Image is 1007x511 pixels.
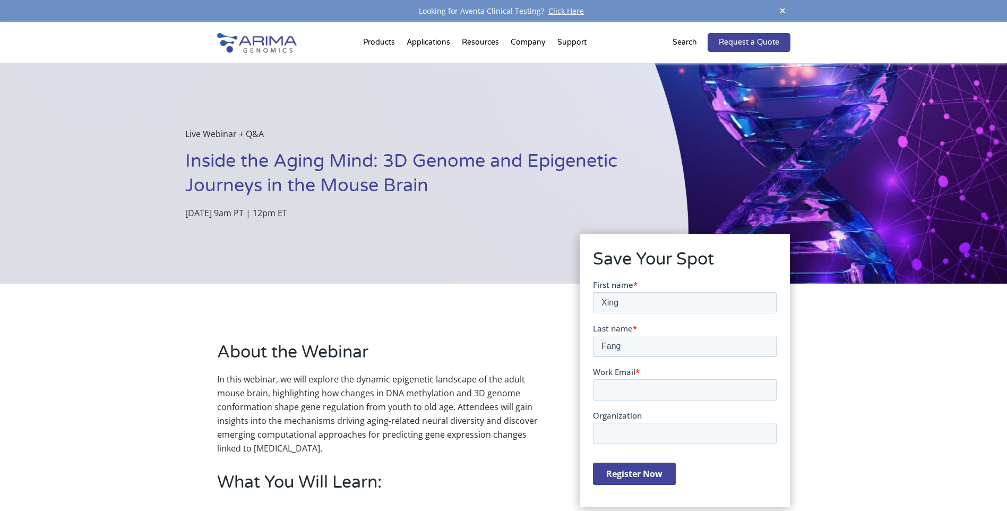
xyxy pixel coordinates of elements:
a: Click Here [544,6,588,16]
iframe: Form 0 [593,279,777,494]
div: Looking for Aventa Clinical Testing? [217,4,790,18]
p: Live Webinar + Q&A [185,127,635,149]
h2: Save Your Spot [593,248,777,279]
p: In this webinar, we will explore the dynamic epigenetic landscape of the adult mouse brain, highl... [217,372,548,455]
h2: What You Will Learn: [217,471,548,503]
h2: About the Webinar [217,340,548,372]
h1: Inside the Aging Mind: 3D Genome and Epigenetic Journeys in the Mouse Brain [185,149,635,206]
p: [DATE] 9am PT | 12pm ET [185,206,635,220]
img: Arima-Genomics-logo [217,33,297,53]
a: Request a Quote [708,33,790,52]
p: Search [673,36,697,49]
